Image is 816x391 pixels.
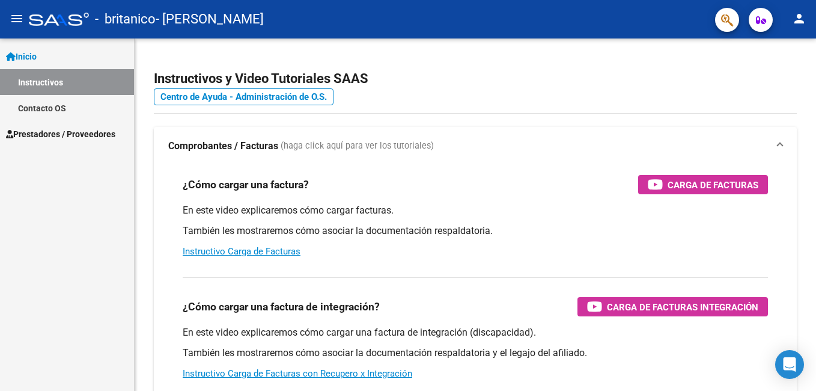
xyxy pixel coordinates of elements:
a: Instructivo Carga de Facturas [183,246,300,257]
mat-icon: menu [10,11,24,26]
h2: Instructivos y Video Tutoriales SAAS [154,67,797,90]
span: Carga de Facturas Integración [607,300,758,315]
div: Open Intercom Messenger [775,350,804,379]
mat-expansion-panel-header: Comprobantes / Facturas (haga click aquí para ver los tutoriales) [154,127,797,165]
h3: ¿Cómo cargar una factura? [183,176,309,193]
a: Instructivo Carga de Facturas con Recupero x Integración [183,368,412,379]
strong: Comprobantes / Facturas [168,140,278,153]
p: También les mostraremos cómo asociar la documentación respaldatoria. [183,224,768,238]
span: Inicio [6,50,37,63]
span: Prestadores / Proveedores [6,128,115,141]
h3: ¿Cómo cargar una factura de integración? [183,298,380,315]
button: Carga de Facturas [638,175,768,194]
p: También les mostraremos cómo asociar la documentación respaldatoria y el legajo del afiliado. [183,346,768,360]
p: En este video explicaremos cómo cargar facturas. [183,204,768,217]
span: - britanico [95,6,156,32]
p: En este video explicaremos cómo cargar una factura de integración (discapacidad). [183,326,768,339]
span: (haga click aquí para ver los tutoriales) [281,140,434,153]
mat-icon: person [792,11,806,26]
a: Centro de Ayuda - Administración de O.S. [154,88,333,105]
span: Carga de Facturas [668,177,758,192]
span: - [PERSON_NAME] [156,6,264,32]
button: Carga de Facturas Integración [577,297,768,316]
